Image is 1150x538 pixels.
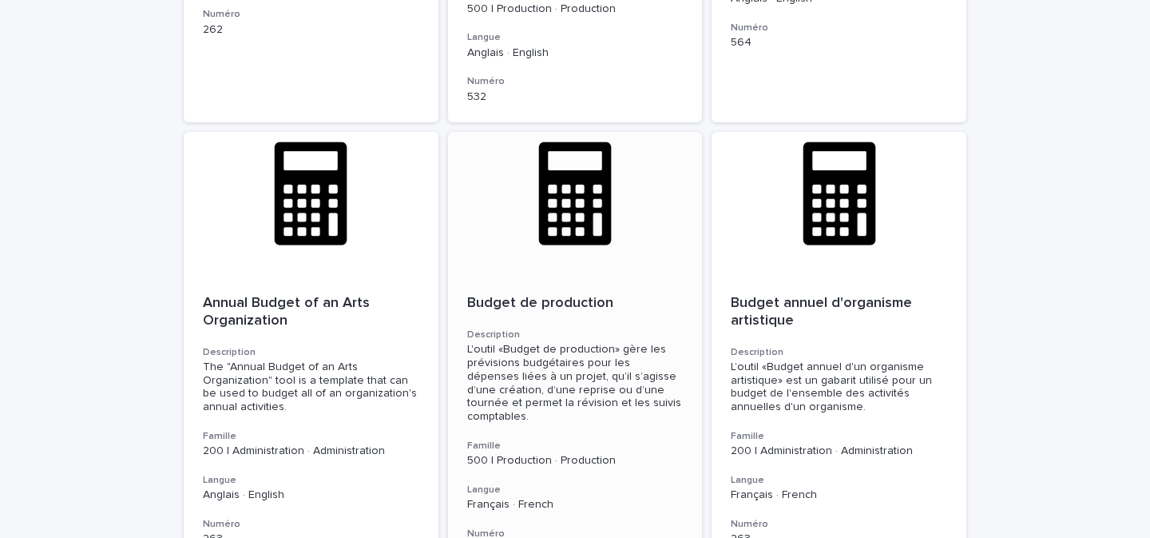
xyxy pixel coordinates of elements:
[467,31,684,44] h3: Langue
[731,22,947,34] h3: Numéro
[467,498,684,512] p: Français · French
[203,474,419,487] h3: Langue
[467,2,684,16] p: 500 | Production · Production
[467,46,684,60] p: Anglais · English
[731,295,947,329] p: Budget annuel d'organisme artistique
[203,295,419,329] p: Annual Budget of an Arts Organization
[203,430,419,443] h3: Famille
[203,8,419,21] h3: Numéro
[731,430,947,443] h3: Famille
[203,23,419,37] p: 262
[467,90,684,104] p: 532
[203,444,419,458] p: 200 | Administration · Administration
[203,346,419,359] h3: Description
[467,343,684,424] div: L'outil «Budget de production» gère les prévisions budgétaires pour les dépenses liées à un proje...
[467,454,684,468] p: 500 | Production · Production
[731,346,947,359] h3: Description
[467,484,684,496] h3: Langue
[731,36,947,50] p: 564
[467,295,684,313] p: Budget de production
[731,518,947,531] h3: Numéro
[203,488,419,502] p: Anglais · English
[467,329,684,341] h3: Description
[203,361,419,414] div: The "Annual Budget of an Arts Organization" tool is a template that can be used to budget all of ...
[203,518,419,531] h3: Numéro
[731,444,947,458] p: 200 | Administration · Administration
[731,474,947,487] h3: Langue
[731,488,947,502] p: Français · French
[731,361,947,414] div: L’outil «Budget annuel d'un organisme artistique» est un gabarit utilisé pour un budget de l'ense...
[467,440,684,452] h3: Famille
[467,75,684,88] h3: Numéro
